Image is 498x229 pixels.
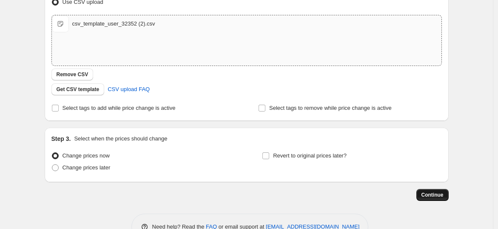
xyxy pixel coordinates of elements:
button: Remove CSV [51,69,94,80]
a: CSV upload FAQ [102,83,155,96]
span: CSV upload FAQ [108,85,150,94]
div: csv_template_user_32352 (2).csv [72,20,155,28]
p: Select when the prices should change [74,135,167,143]
span: Revert to original prices later? [273,152,347,159]
span: Continue [421,192,444,198]
span: Change prices later [63,164,111,171]
span: Select tags to add while price change is active [63,105,176,111]
button: Continue [416,189,449,201]
button: Get CSV template [51,83,105,95]
span: Change prices now [63,152,110,159]
span: Remove CSV [57,71,88,78]
span: Select tags to remove while price change is active [269,105,392,111]
span: Get CSV template [57,86,100,93]
h2: Step 3. [51,135,71,143]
